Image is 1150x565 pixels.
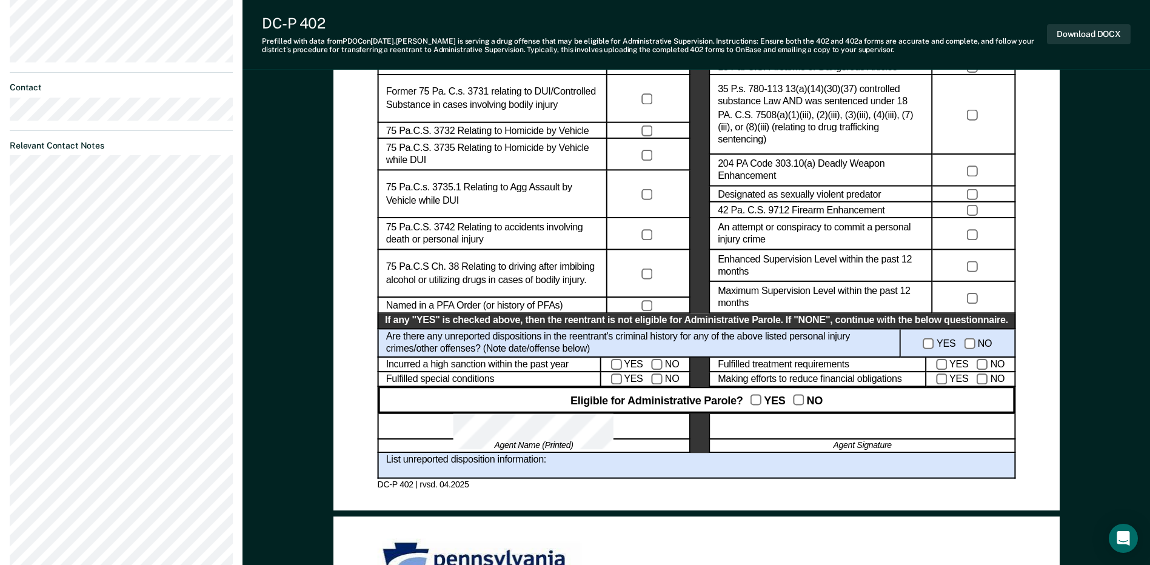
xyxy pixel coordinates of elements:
[386,86,598,112] label: Former 75 Pa. C.s. 3731 relating to DUI/Controlled Substance in cases involving bodily injury
[377,453,1015,479] div: List unreported disposition information:
[718,158,924,184] label: 204 PA Code 303.10(a) Deadly Weapon Enhancement
[1047,24,1131,44] button: Download DOCX
[718,83,924,147] label: 35 P.s. 780-113 13(a)(14)(30)(37) controlled substance Law AND was sentenced under 18 PA. C.S. 75...
[262,37,1047,55] div: Prefilled with data from PDOC on [DATE] . [PERSON_NAME] is serving a drug offense that may be eli...
[10,82,233,93] dt: Contact
[377,314,1015,329] div: If any "YES" is checked above, then the reentrant is not eligible for Administrative Parole. If "...
[386,299,563,312] label: Named in a PFA Order (or history of PFAs)
[386,182,598,207] label: 75 Pa.C.s. 3735.1 Relating to Agg Assault by Vehicle while DUI
[377,387,1015,413] div: Eligible for Administrative Parole? YES NO
[718,253,924,279] label: Enhanced Supervision Level within the past 12 months
[377,357,600,372] div: Incurred a high sanction within the past year
[601,372,690,387] div: YES NO
[709,440,1015,453] div: Agent Signature
[718,188,881,201] label: Designated as sexually violent predator
[718,204,884,217] label: 42 Pa. C.S. 9712 Firearm Enhancement
[377,440,690,453] div: Agent Name (Printed)
[1109,524,1138,553] div: Open Intercom Messenger
[377,372,600,387] div: Fulfilled special conditions
[386,142,598,167] label: 75 Pa.C.S. 3735 Relating to Homicide by Vehicle while DUI
[262,15,1047,32] div: DC-P 402
[709,357,926,372] div: Fulfilled treatment requirements
[926,357,1015,372] div: YES NO
[718,221,924,247] label: An attempt or conspiracy to commit a personal injury crime
[377,479,1015,490] div: DC-P 402 | rvsd. 04.2025
[709,372,926,387] div: Making efforts to reduce financial obligations
[901,329,1015,357] div: YES NO
[386,221,598,247] label: 75 Pa.C.S. 3742 Relating to accidents involving death or personal injury
[718,61,897,74] label: 18 Pa. C.S. Firearms or Dangerous Articles
[386,261,598,287] label: 75 Pa.C.S Ch. 38 Relating to driving after imbibing alcohol or utilizing drugs in cases of bodily...
[10,141,233,151] dt: Relevant Contact Notes
[601,357,690,372] div: YES NO
[377,329,900,357] div: Are there any unreported dispositions in the reentrant's criminal history for any of the above li...
[926,372,1015,387] div: YES NO
[386,124,589,137] label: 75 Pa.C.S. 3732 Relating to Homicide by Vehicle
[718,285,924,310] label: Maximum Supervision Level within the past 12 months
